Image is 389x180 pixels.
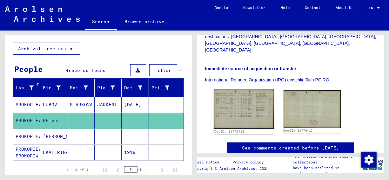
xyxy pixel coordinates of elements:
a: Legal notice [193,159,225,166]
mat-cell: EKATERINA [40,145,68,160]
div: Last Name [16,83,42,93]
mat-cell: [PERSON_NAME] [40,129,68,144]
div: People [14,63,43,75]
div: of 1 [124,167,156,173]
div: Last Name [16,85,34,91]
mat-cell: Phivea [40,113,68,128]
button: Archival tree units [13,43,80,55]
a: Browse archive [117,14,172,29]
mat-cell: PROKOPIEVA [13,129,40,144]
mat-cell: LUBOV [40,97,68,113]
p: have been realized in partnership with [293,165,361,177]
mat-cell: 1919 [122,145,149,160]
a: DocID: 81776413 [214,130,245,134]
div: Prisoner # [151,85,170,91]
mat-cell: PROKOPIEVA PROKOPIW [13,145,40,160]
b: Immediate source of acquisition or transfer [205,66,297,71]
div: Place of Birth [97,85,115,91]
p: The Arolsen Archives online collections [293,154,361,165]
mat-header-cell: First Name [40,79,68,97]
span: Filter [155,67,172,73]
div: Place of Birth [97,83,123,93]
mat-header-cell: Maiden Name [67,79,95,97]
mat-cell: [DATE] [122,97,149,113]
a: See comments created before [DATE] [242,145,339,151]
img: Change consent [361,152,377,168]
div: First Name [43,83,69,93]
div: First Name [43,85,61,91]
span: 4 [66,67,69,73]
img: Arolsen_neg.svg [5,6,80,22]
div: 1 – 4 of 4 [66,167,89,173]
a: Privacy policy [227,159,271,166]
p: International Refugee Organization (IRO) einschließlich PCIRO [205,77,377,83]
button: Last page [169,163,181,176]
div: Date of Birth [124,85,142,91]
mat-header-cell: Last Name [13,79,40,97]
div: Change consent [361,152,376,167]
button: Filter [149,64,177,76]
mat-header-cell: Place of Birth [95,79,122,97]
a: DocID: 81776413 [284,129,313,132]
button: Next page [156,163,169,176]
mat-cell: STARKOVA [67,97,95,113]
mat-cell: JARKENT [95,97,122,113]
mat-cell: PROKOPIEVA [13,97,40,113]
mat-header-cell: Date of Birth [122,79,149,97]
p: Copyright © Arolsen Archives, 2021 [193,166,271,171]
div: Maiden Name [70,83,96,93]
a: Search [85,14,117,31]
div: Maiden Name [70,85,88,91]
img: 001.jpg [214,89,274,129]
div: Date of Birth [124,83,150,93]
img: 002.jpg [284,90,341,128]
span: records found [69,67,106,73]
button: Previous page [111,163,124,176]
mat-header-cell: Prisoner # [149,79,184,97]
div: Prisoner # [151,83,178,93]
div: | [193,159,271,166]
mat-cell: PROKOPIEVA [13,113,40,128]
button: First page [99,163,111,176]
span: EN [369,6,376,10]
